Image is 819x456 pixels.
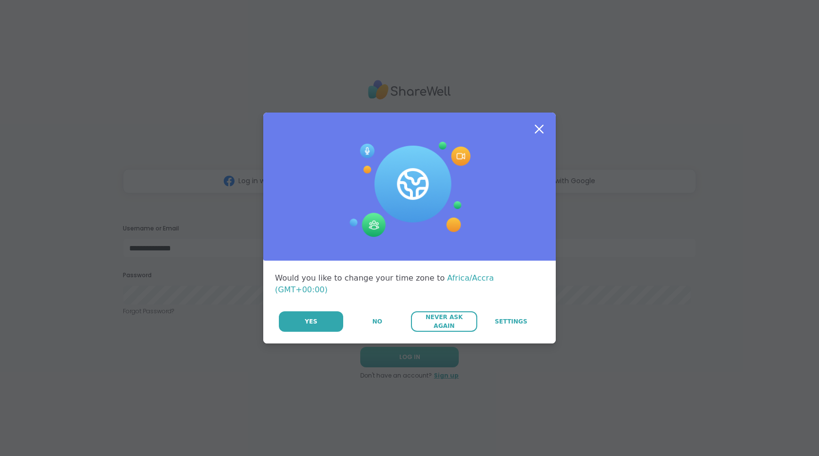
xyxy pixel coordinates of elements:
span: Yes [305,317,317,326]
button: Never Ask Again [411,311,477,332]
span: Never Ask Again [416,313,472,330]
button: Yes [279,311,343,332]
span: Settings [495,317,527,326]
span: No [372,317,382,326]
div: Would you like to change your time zone to [275,272,544,296]
a: Settings [478,311,544,332]
button: No [344,311,410,332]
img: Session Experience [349,142,470,237]
span: Africa/Accra (GMT+00:00) [275,273,494,294]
